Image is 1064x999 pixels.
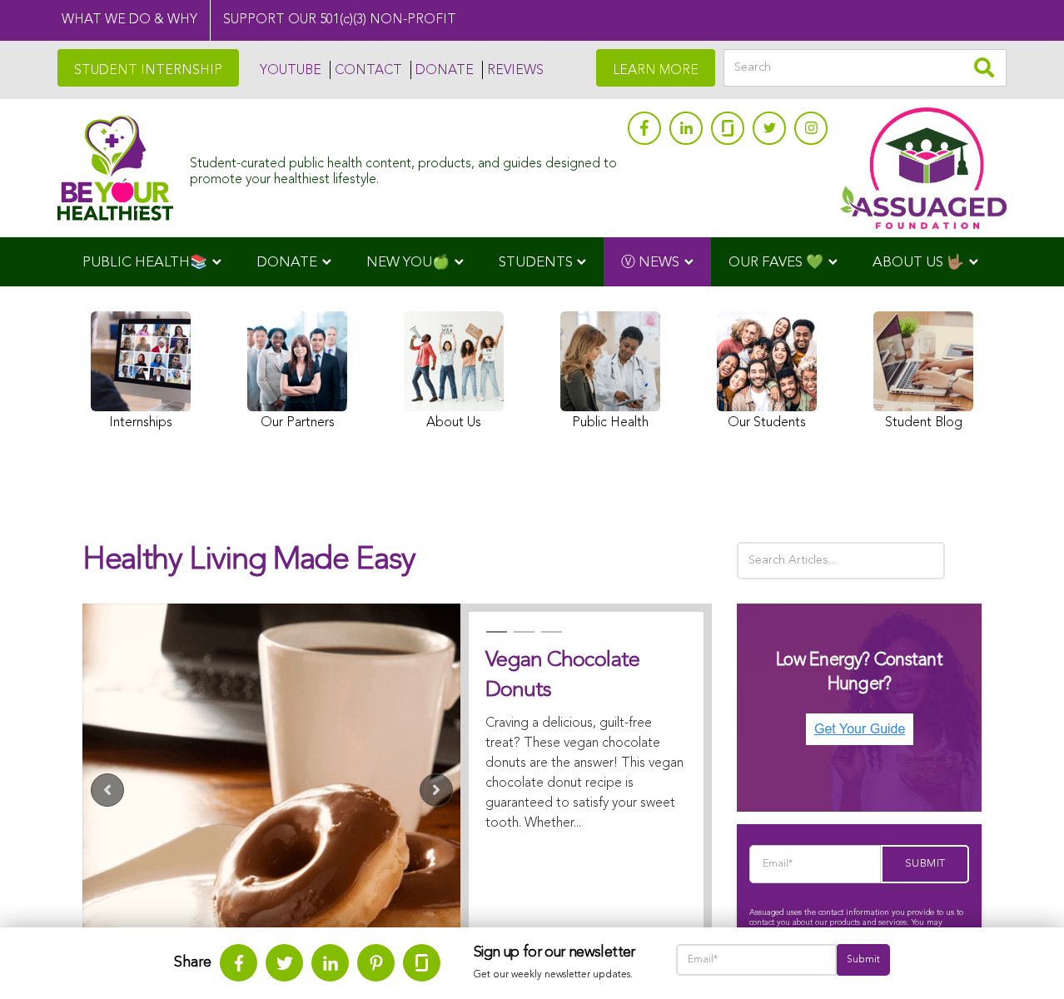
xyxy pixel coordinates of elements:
span: STUDENTS [499,256,573,270]
a: CONTACT [330,61,402,79]
a: REVIEWS [482,61,544,79]
h3: Low Energy? Constant Hunger? [753,649,965,696]
span: ABOUT US 🤟🏽 [873,256,964,270]
input: Submit [837,944,890,976]
input: Email* [749,845,881,883]
img: Assuaged App [840,107,1007,229]
a: DONATE [410,61,474,79]
p: Craving a delicious, guilt-free treat? These vegan chocolate donuts are the answer! This vegan ch... [485,713,687,833]
input: Submit [881,845,969,883]
img: Get Your Guide [806,713,913,745]
img: glassdoor [722,120,733,137]
button: 2 of 3 [514,631,530,648]
button: Next [420,773,453,807]
p: Assuaged uses the contact information you provide to us to contact you about our products and ser... [749,907,969,937]
span: PUBLIC HEALTH📚 [82,256,207,270]
img: Assuaged [57,115,173,221]
iframe: Chat Widget [981,919,1064,999]
h2: Vegan Chocolate Donuts [485,645,687,706]
input: Search [723,49,1007,87]
input: Email* [676,944,837,976]
div: Navigation Menu [57,237,1007,286]
strong: Share [174,955,211,970]
div: Student-curated public health content, products, and guides designed to promote your healthiest l... [190,148,619,188]
input: Search Articles... [737,542,945,579]
a: STUDENT INTERNSHIP [57,49,239,87]
a: YOUTUBE [256,61,321,79]
span: Ⓥ NEWS [621,256,679,270]
button: 1 of 3 [486,631,503,648]
h1: Healthy Living Made Easy [82,542,712,595]
span: DONATE [256,256,317,270]
h3: Sign up for our newsletter [474,944,643,962]
button: Previous [91,773,124,807]
span: NEW YOU🍏 [366,256,450,270]
a: LEARN MORE [596,49,715,87]
button: 3 of 3 [541,631,558,648]
p: Get our weekly newsletter updates. [474,966,643,984]
img: glassdoor.svg [415,954,428,972]
span: OUR FAVES 💚 [728,256,823,270]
